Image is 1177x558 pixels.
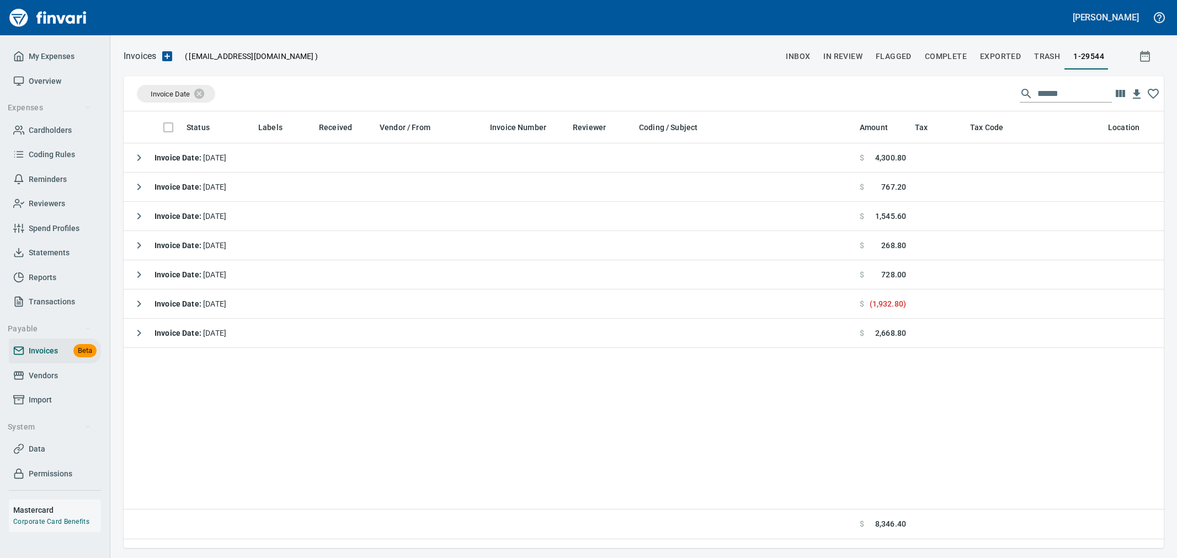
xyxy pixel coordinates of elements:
span: Overview [29,74,61,88]
span: Reminders [29,173,67,186]
span: Invoices [29,344,58,358]
p: ( ) [178,51,318,62]
button: Click to remember these column choices [1145,85,1162,102]
span: Invoice Number [490,121,561,134]
span: Received [319,121,352,134]
span: $ [860,298,864,309]
span: [DATE] [155,329,226,337]
span: [DATE] [155,241,226,250]
h5: [PERSON_NAME] [1073,12,1139,23]
span: Data [29,442,45,456]
span: Reviewer [573,121,606,134]
button: [PERSON_NAME] [1070,9,1142,26]
span: [DATE] [155,299,226,308]
span: Complete [925,50,967,63]
span: 1-29544 [1073,50,1104,63]
span: Reports [29,271,56,285]
span: Status [187,121,224,134]
span: Coding Rules [29,148,75,162]
span: 1,545.60 [875,211,906,222]
span: Invoice Date [151,90,190,98]
span: [DATE] [155,153,226,162]
span: System [8,420,91,434]
span: Tax Code [970,121,1003,134]
button: Expenses [3,98,95,118]
span: Location [1108,121,1154,134]
span: Cardholders [29,124,72,137]
span: [DATE] [155,183,226,191]
span: Reviewer [573,121,620,134]
a: Reviewers [9,191,101,216]
a: My Expenses [9,44,101,69]
span: In Review [823,50,862,63]
span: $ [860,211,864,222]
span: Import [29,393,52,407]
a: Import [9,388,101,412]
span: $ [860,328,864,339]
span: Vendors [29,369,58,383]
span: Permissions [29,467,72,481]
div: Invoice Date [137,85,215,103]
span: trash [1034,50,1060,63]
span: [DATE] [155,212,226,221]
span: Transactions [29,295,75,309]
button: Choose columns to display [1112,85,1128,102]
span: Tax Code [970,121,1018,134]
span: 4,300.80 [875,152,906,163]
strong: Invoice Date : [155,153,203,162]
a: Reports [9,265,101,290]
a: Statements [9,240,101,265]
a: Overview [9,69,101,94]
p: Invoices [124,50,156,63]
span: Location [1108,121,1139,134]
a: Spend Profiles [9,216,101,241]
a: Reminders [9,167,101,192]
span: $ [860,269,864,280]
strong: Invoice Date : [155,299,203,308]
span: My Expenses [29,50,74,63]
span: Spend Profiles [29,222,79,235]
strong: Invoice Date : [155,183,203,191]
span: Amount [860,121,902,134]
span: Status [187,121,210,134]
h6: Mastercard [13,504,101,516]
span: Exported [980,50,1021,63]
button: Show invoices within a particular date range [1128,46,1164,66]
a: Corporate Card Benefits [13,518,89,525]
span: [EMAIL_ADDRESS][DOMAIN_NAME] [188,51,315,62]
button: Download Table [1128,86,1145,103]
span: $ [860,240,864,251]
strong: Invoice Date : [155,241,203,250]
a: Coding Rules [9,142,101,167]
span: Amount [860,121,888,134]
span: Tax [915,121,928,134]
span: $ [860,181,864,192]
span: 728.00 [881,269,906,280]
span: inbox [786,50,810,63]
a: InvoicesBeta [9,339,101,363]
span: ( 1,932.80 ) [870,298,907,309]
span: Tax [915,121,942,134]
span: Coding / Subject [639,121,697,134]
span: Beta [73,345,97,357]
span: $ [860,152,864,163]
a: Cardholders [9,118,101,143]
span: Statements [29,246,70,260]
span: Reviewers [29,197,65,211]
span: 2,668.80 [875,328,906,339]
span: Coding / Subject [639,121,712,134]
a: Permissions [9,462,101,486]
span: 767.20 [881,181,906,192]
span: Expenses [8,101,91,115]
strong: Invoice Date : [155,329,203,337]
img: Finvari [7,4,89,31]
span: Received [319,121,366,134]
span: Labels [258,121,283,134]
span: Vendor / From [380,121,430,134]
button: System [3,417,95,437]
span: 268.80 [881,240,906,251]
button: Payable [3,319,95,339]
a: Transactions [9,289,101,314]
a: Data [9,437,101,462]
